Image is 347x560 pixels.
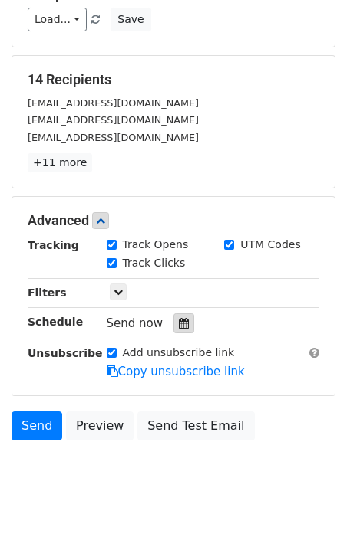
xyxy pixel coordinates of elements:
[28,212,319,229] h5: Advanced
[28,287,67,299] strong: Filters
[111,8,150,31] button: Save
[12,411,62,440] a: Send
[28,153,92,172] a: +11 more
[28,347,103,359] strong: Unsubscribe
[137,411,254,440] a: Send Test Email
[28,239,79,251] strong: Tracking
[107,365,245,378] a: Copy unsubscribe link
[28,114,199,126] small: [EMAIL_ADDRESS][DOMAIN_NAME]
[123,237,189,253] label: Track Opens
[270,486,347,560] iframe: Chat Widget
[28,97,199,109] small: [EMAIL_ADDRESS][DOMAIN_NAME]
[28,8,87,31] a: Load...
[66,411,134,440] a: Preview
[28,316,83,328] strong: Schedule
[123,255,186,271] label: Track Clicks
[28,132,199,143] small: [EMAIL_ADDRESS][DOMAIN_NAME]
[107,316,164,330] span: Send now
[28,71,319,88] h5: 14 Recipients
[240,237,300,253] label: UTM Codes
[123,345,235,361] label: Add unsubscribe link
